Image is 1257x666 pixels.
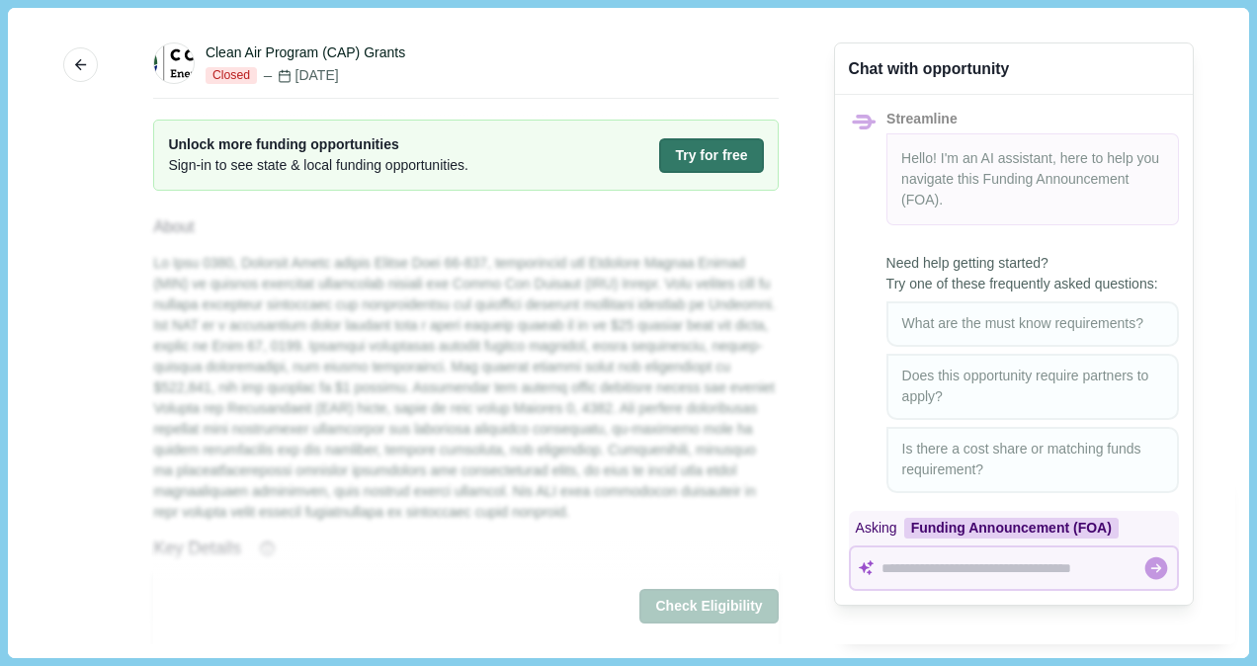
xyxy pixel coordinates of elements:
div: Funding Announcement (FOA) [904,518,1119,539]
span: Unlock more funding opportunities [168,134,468,155]
span: Funding Announcement (FOA) [901,171,1129,208]
div: [DATE] [261,65,339,86]
span: Streamline [886,111,958,126]
button: Try for free [659,138,763,173]
span: Sign-in to see state & local funding opportunities. [168,155,468,176]
img: logo.svg [154,43,194,83]
span: Need help getting started? Try one of these frequently asked questions: [886,253,1179,294]
button: Check Eligibility [639,589,778,624]
span: Hello! I'm an AI assistant, here to help you navigate this . [901,150,1159,208]
span: Closed [206,67,257,85]
div: Asking [849,511,1179,545]
div: Clean Air Program (CAP) Grants [206,42,405,63]
div: Chat with opportunity [849,57,1010,80]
